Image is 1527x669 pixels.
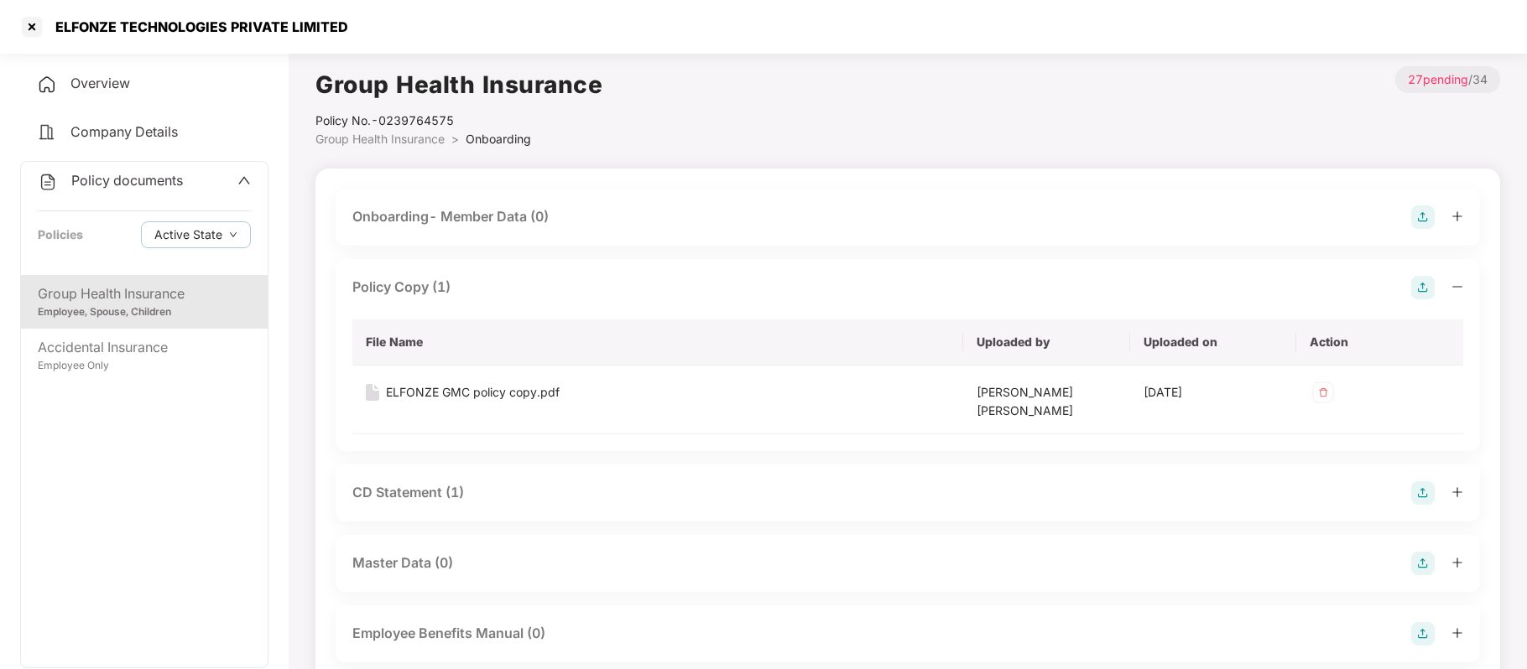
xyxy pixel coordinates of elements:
div: Employee, Spouse, Children [38,304,251,320]
div: [DATE] [1144,383,1284,402]
img: svg+xml;base64,PHN2ZyB4bWxucz0iaHR0cDovL3d3dy53My5vcmcvMjAwMC9zdmciIHdpZHRoPSIyNCIgaGVpZ2h0PSIyNC... [37,75,57,95]
img: svg+xml;base64,PHN2ZyB4bWxucz0iaHR0cDovL3d3dy53My5vcmcvMjAwMC9zdmciIHdpZHRoPSIyOCIgaGVpZ2h0PSIyOC... [1411,552,1435,575]
div: [PERSON_NAME] [PERSON_NAME] [977,383,1117,420]
h1: Group Health Insurance [315,66,602,103]
div: Employee Benefits Manual (0) [352,623,545,644]
img: svg+xml;base64,PHN2ZyB4bWxucz0iaHR0cDovL3d3dy53My5vcmcvMjAwMC9zdmciIHdpZHRoPSIzMiIgaGVpZ2h0PSIzMi... [1310,379,1337,406]
div: Group Health Insurance [38,283,251,304]
span: > [451,132,459,146]
img: svg+xml;base64,PHN2ZyB4bWxucz0iaHR0cDovL3d3dy53My5vcmcvMjAwMC9zdmciIHdpZHRoPSIyOCIgaGVpZ2h0PSIyOC... [1411,276,1435,299]
span: Company Details [70,123,178,140]
div: Accidental Insurance [38,337,251,358]
div: Employee Only [38,358,251,374]
span: plus [1451,486,1463,498]
img: svg+xml;base64,PHN2ZyB4bWxucz0iaHR0cDovL3d3dy53My5vcmcvMjAwMC9zdmciIHdpZHRoPSIyNCIgaGVpZ2h0PSIyNC... [38,172,58,192]
span: 27 pending [1408,72,1468,86]
th: Action [1296,319,1463,366]
span: down [229,231,237,240]
button: Active Statedown [141,221,251,248]
th: Uploaded on [1130,319,1297,366]
div: Policy No.- 0239764575 [315,111,602,130]
span: minus [1451,281,1463,293]
div: CD Statement (1) [352,482,464,503]
span: plus [1451,557,1463,568]
img: svg+xml;base64,PHN2ZyB4bWxucz0iaHR0cDovL3d3dy53My5vcmcvMjAwMC9zdmciIHdpZHRoPSIyOCIgaGVpZ2h0PSIyOC... [1411,481,1435,505]
img: svg+xml;base64,PHN2ZyB4bWxucz0iaHR0cDovL3d3dy53My5vcmcvMjAwMC9zdmciIHdpZHRoPSIyOCIgaGVpZ2h0PSIyOC... [1411,205,1435,229]
div: Policy Copy (1) [352,277,451,298]
p: / 34 [1395,66,1500,93]
div: ELFONZE GMC policy copy.pdf [386,383,560,402]
span: Policy documents [71,172,183,189]
span: Group Health Insurance [315,132,445,146]
span: Onboarding [466,132,531,146]
div: Onboarding- Member Data (0) [352,206,549,227]
img: svg+xml;base64,PHN2ZyB4bWxucz0iaHR0cDovL3d3dy53My5vcmcvMjAwMC9zdmciIHdpZHRoPSIyOCIgaGVpZ2h0PSIyOC... [1411,622,1435,646]
div: ELFONZE TECHNOLOGIES PRIVATE LIMITED [45,18,348,35]
div: Master Data (0) [352,552,453,573]
img: svg+xml;base64,PHN2ZyB4bWxucz0iaHR0cDovL3d3dy53My5vcmcvMjAwMC9zdmciIHdpZHRoPSIyNCIgaGVpZ2h0PSIyNC... [37,122,57,143]
span: Overview [70,75,130,91]
th: File Name [352,319,963,366]
span: plus [1451,210,1463,222]
span: up [237,174,251,187]
img: svg+xml;base64,PHN2ZyB4bWxucz0iaHR0cDovL3d3dy53My5vcmcvMjAwMC9zdmciIHdpZHRoPSIxNiIgaGVpZ2h0PSIyMC... [366,384,379,401]
span: Active State [154,226,222,244]
th: Uploaded by [963,319,1130,366]
span: plus [1451,627,1463,639]
div: Policies [38,226,83,244]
